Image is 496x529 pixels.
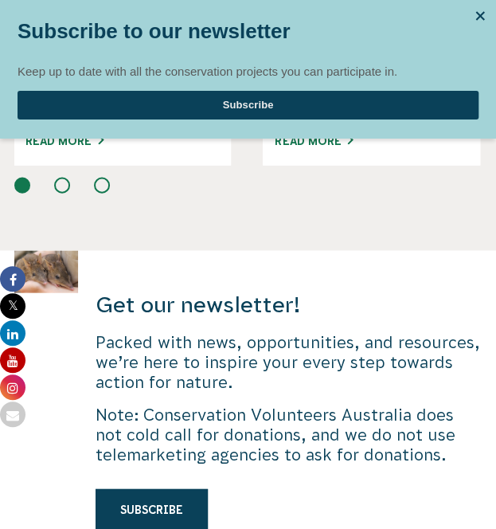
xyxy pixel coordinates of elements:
p: Keep up to date with all the conservation projects you can participate in. [18,225,478,242]
span: Subscribe to our newsletter [18,185,353,214]
label: Email [18,258,478,277]
p: Packed with news, opportunities, and resources, we’re here to inspire your every step towards act... [96,333,482,393]
a: Read More [275,135,353,147]
h2: Get our newsletter! [96,291,482,319]
p: Keep up to date with all the conservation projects you can participate in. [18,62,478,81]
span: Subscribe to our newsletter [18,19,290,43]
a: Read More [25,135,103,147]
p: Note: Conservation Volunteers Australia does not cold call for donations, and we do not use telem... [96,406,482,465]
button: Subscribe [18,91,478,120]
input: Subscribe [18,325,478,354]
